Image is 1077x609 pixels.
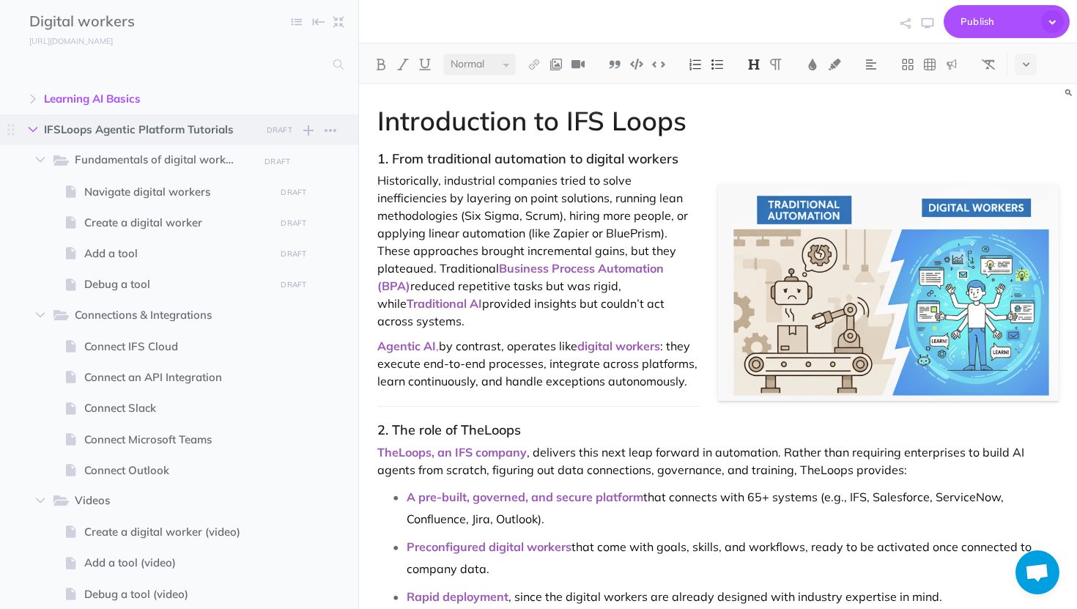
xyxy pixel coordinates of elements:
button: DRAFT [275,276,312,293]
span: Connect Microsoft Teams [84,431,270,449]
span: IFSLoops Agentic Platform Tutorials [44,121,252,139]
span: Publish [961,10,1034,33]
p: that come with goals, skills, and workflows, ready to be activated once connected to company data. [407,536,1059,580]
img: Paragraph button [769,59,782,70]
button: DRAFT [261,122,297,139]
div: Open chat [1015,550,1059,594]
span: Fundamentals of digital workers [75,151,248,170]
span: Traditional AI [407,296,482,311]
small: DRAFT [267,125,292,135]
small: DRAFT [281,249,306,259]
span: Videos [75,492,248,511]
p: , since the digital workers are already designed with industry expertise in mind. [407,586,1059,608]
img: Bold button [374,59,388,70]
h3: 2. The role of TheLoops [377,423,1059,438]
span: Create a digital worker [84,214,270,232]
h3: 1. From traditional automation to digital workers [377,152,1059,166]
img: Inline code button [652,59,665,70]
button: DRAFT [275,184,312,201]
button: DRAFT [275,215,312,232]
input: Documentation Name [29,11,201,33]
img: Blockquote button [608,59,621,70]
img: Underline button [418,59,432,70]
img: Alignment dropdown menu button [865,59,878,70]
span: Connect Outlook [84,462,270,479]
button: DRAFT [259,153,296,170]
span: A pre-built, governed, and secure platform [407,490,643,504]
small: DRAFT [281,218,306,228]
img: Add video button [571,59,585,70]
img: Headings dropdown button [747,59,760,70]
img: Italic button [396,59,410,70]
img: Ordered list button [689,59,702,70]
span: , [436,339,439,353]
small: [URL][DOMAIN_NAME] [29,36,113,46]
p: by contrast, operates like : they execute end-to-end processes, integrate across platforms, learn... [377,337,1059,390]
span: Rapid deployment [407,589,508,604]
button: Publish [944,5,1070,38]
p: , delivers this next leap forward in automation. Rather than requiring enterprises to build AI ag... [377,443,1059,479]
img: Unordered list button [711,59,724,70]
input: Search [29,51,325,78]
small: DRAFT [281,188,306,197]
span: Business Process Automation (BPA) [377,261,667,293]
span: Create a digital worker (video) [84,523,270,541]
button: DRAFT [275,246,312,262]
span: Agentic AI [377,339,436,353]
span: Connect Slack [84,399,270,417]
img: Callout dropdown menu button [945,59,958,70]
span: Connect IFS Cloud [84,338,270,355]
span: Debug a tool (video) [84,586,270,603]
span: Connections & Integrations [75,306,248,325]
span: Debug a tool [84,276,270,293]
span: Add a tool (video) [84,554,270,572]
img: Add image button [549,59,563,70]
img: Text color button [806,59,819,70]
span: Add a tool [84,245,270,262]
img: Code block button [630,59,643,70]
img: XQPlZ1CzuH7HSPRAzdH7.png [718,185,1059,401]
img: Text background color button [828,59,841,70]
img: Clear styles button [982,59,995,70]
span: Preconfigured digital workers [407,539,571,554]
small: DRAFT [264,157,290,166]
span: TheLoops, an IFS company [377,445,527,459]
span: Learning AI Basics [44,90,252,108]
h1: Introduction to IFS Loops [377,106,1059,136]
img: Create table button [923,59,936,70]
p: Historically, industrial companies tried to solve inefficiencies by layering on point solutions, ... [377,171,1059,330]
span: Navigate digital workers [84,183,270,201]
small: DRAFT [281,280,306,289]
span: digital workers [577,339,660,353]
img: Link button [528,59,541,70]
span: Connect an API Integration [84,369,270,386]
p: that connects with 65+ systems (e.g., IFS, Salesforce, ServiceNow, Confluence, Jira, Outlook). [407,486,1059,530]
